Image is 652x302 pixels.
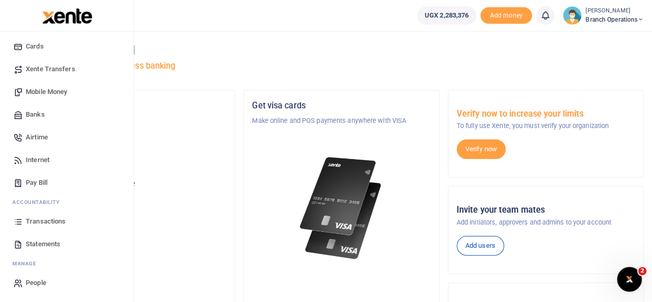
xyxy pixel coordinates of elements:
[617,267,642,292] iframe: Intercom live chat
[48,156,226,166] p: Branch Operations
[8,210,125,233] a: Transactions
[297,151,386,266] img: xente-_physical_cards.png
[42,8,92,24] img: logo-large
[8,194,125,210] li: Ac
[638,267,646,275] span: 2
[26,216,65,227] span: Transactions
[39,61,644,71] h5: Welcome to better business banking
[48,116,226,126] p: Tugende Limited
[252,116,430,126] p: Make online and POS payments anywhere with VISA
[8,233,125,256] a: Statements
[18,260,37,267] span: anage
[480,7,532,24] span: Add money
[20,198,59,206] span: countability
[26,109,45,120] span: Banks
[480,11,532,19] a: Add money
[48,101,226,111] h5: Organization
[457,109,635,119] h5: Verify now to increase your limits
[8,256,125,272] li: M
[26,155,49,165] span: Internet
[26,278,46,288] span: People
[26,132,48,142] span: Airtime
[48,179,226,189] p: Your current account balance
[26,87,67,97] span: Mobile Money
[563,6,644,25] a: profile-user [PERSON_NAME] Branch Operations
[8,126,125,149] a: Airtime
[8,58,125,81] a: Xente Transfers
[26,64,75,74] span: Xente Transfers
[26,239,60,249] span: Statements
[8,103,125,126] a: Banks
[563,6,581,25] img: profile-user
[457,236,504,256] a: Add users
[48,140,226,151] h5: Account
[8,81,125,103] a: Mobile Money
[26,178,47,188] span: Pay Bill
[586,7,644,15] small: [PERSON_NAME]
[39,44,644,56] h4: Hello [PERSON_NAME]
[417,6,476,25] a: UGX 2,283,376
[41,11,92,19] a: logo-small logo-large logo-large
[586,15,644,24] span: Branch Operations
[425,10,469,21] span: UGX 2,283,376
[480,7,532,24] li: Toup your wallet
[252,101,430,111] h5: Get visa cards
[413,6,480,25] li: Wallet ballance
[8,149,125,171] a: Internet
[8,272,125,294] a: People
[457,217,635,228] p: Add initiators, approvers and admins to your account
[457,139,506,159] a: Verify now
[457,121,635,131] p: To fully use Xente, you must verify your organization
[457,205,635,215] h5: Invite your team mates
[48,192,226,202] h5: UGX 2,283,376
[8,35,125,58] a: Cards
[8,171,125,194] a: Pay Bill
[26,41,44,52] span: Cards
